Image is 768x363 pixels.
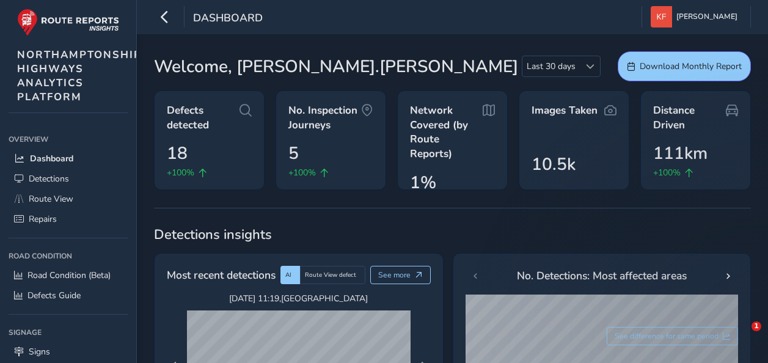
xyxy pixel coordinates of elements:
button: See more [370,266,431,284]
span: See more [378,270,411,280]
button: Download Monthly Report [618,51,751,81]
span: 10.5k [532,152,576,177]
span: Last 30 days [522,56,580,76]
span: +100% [288,166,316,179]
a: Route View [9,189,128,209]
span: +100% [167,166,194,179]
span: Detections insights [154,226,751,244]
span: [DATE] 11:19 , [GEOGRAPHIC_DATA] [187,293,411,304]
img: rr logo [17,9,119,36]
span: Dashboard [30,153,73,164]
span: Signs [29,346,50,358]
span: Network Covered (by Route Reports) [410,103,483,161]
span: No. Detections: Most affected areas [517,268,687,284]
span: Route View [29,193,73,205]
a: Road Condition (Beta) [9,265,128,285]
span: No. Inspection Journeys [288,103,361,132]
div: Signage [9,323,128,342]
span: See difference for same period [615,331,719,341]
a: Repairs [9,209,128,229]
span: Distance Driven [653,103,726,132]
span: 111km [653,141,708,166]
div: Overview [9,130,128,148]
span: Road Condition (Beta) [27,269,111,281]
span: Most recent detections [167,267,276,283]
a: Defects Guide [9,285,128,306]
button: [PERSON_NAME] [651,6,742,28]
button: See difference for same period [607,327,739,345]
span: Welcome, [PERSON_NAME].[PERSON_NAME] [154,54,518,79]
div: AI [280,266,300,284]
span: NORTHAMPTONSHIRE HIGHWAYS ANALYTICS PLATFORM [17,48,150,104]
span: Route View defect [305,271,356,279]
span: Images Taken [532,103,598,118]
span: Dashboard [193,10,263,28]
span: 18 [167,141,188,166]
span: AI [285,271,291,279]
span: Defects detected [167,103,240,132]
a: Signs [9,342,128,362]
span: Repairs [29,213,57,225]
div: Road Condition [9,247,128,265]
a: Dashboard [9,148,128,169]
span: Defects Guide [27,290,81,301]
iframe: Intercom live chat [726,321,756,351]
span: Download Monthly Report [640,61,742,72]
span: 1% [410,170,436,196]
div: Route View defect [300,266,365,284]
img: diamond-layout [651,6,672,28]
span: Detections [29,173,69,185]
span: 1 [752,321,761,331]
a: Detections [9,169,128,189]
span: 5 [288,141,299,166]
span: [PERSON_NAME] [676,6,737,28]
